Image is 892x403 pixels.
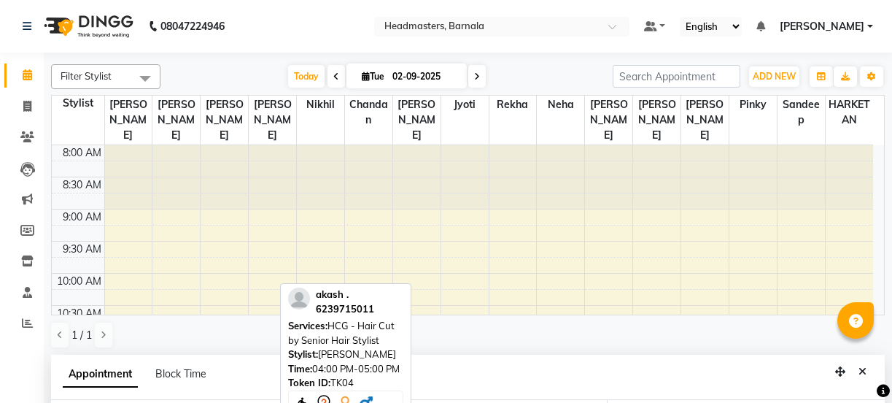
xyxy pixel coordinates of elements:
[288,348,403,362] div: [PERSON_NAME]
[54,274,104,289] div: 10:00 AM
[60,242,104,257] div: 9:30 AM
[585,96,632,145] span: [PERSON_NAME]
[288,288,310,310] img: profile
[60,145,104,161] div: 8:00 AM
[288,376,403,391] div: TK04
[61,70,112,82] span: Filter Stylist
[288,362,403,377] div: 04:00 PM-05:00 PM
[249,96,296,145] span: [PERSON_NAME]
[613,65,740,88] input: Search Appointment
[388,66,461,88] input: 2025-09-02
[729,96,777,114] span: Pinky
[201,96,248,145] span: [PERSON_NAME]
[777,96,825,129] span: Sandeep
[160,6,225,47] b: 08047224946
[105,96,152,145] span: [PERSON_NAME]
[393,96,441,145] span: [PERSON_NAME]
[441,96,489,114] span: Jyoti
[54,306,104,321] div: 10:30 AM
[37,6,137,47] img: logo
[52,96,104,111] div: Stylist
[316,288,349,300] span: akash .
[681,96,729,145] span: [PERSON_NAME]
[71,328,92,343] span: 1 / 1
[288,320,395,346] span: HCG - Hair Cut by Senior Hair Stylist
[852,361,873,383] button: Close
[537,96,584,114] span: Neha
[155,367,206,380] span: Block Time
[780,19,864,34] span: [PERSON_NAME]
[633,96,680,145] span: [PERSON_NAME]
[345,96,392,129] span: Chandan
[288,377,330,388] span: Token ID:
[288,320,327,331] span: Services:
[316,302,374,317] div: 6239715011
[60,210,104,225] div: 9:00 AM
[288,65,325,88] span: Today
[60,177,104,193] div: 8:30 AM
[749,66,799,87] button: ADD NEW
[288,363,312,375] span: Time:
[152,96,200,145] span: [PERSON_NAME]
[358,71,388,82] span: Tue
[753,71,796,82] span: ADD NEW
[297,96,344,114] span: Nikhil
[63,361,138,388] span: Appointment
[288,348,318,360] span: Stylist:
[489,96,537,114] span: Rekha
[826,96,873,129] span: HARKETAN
